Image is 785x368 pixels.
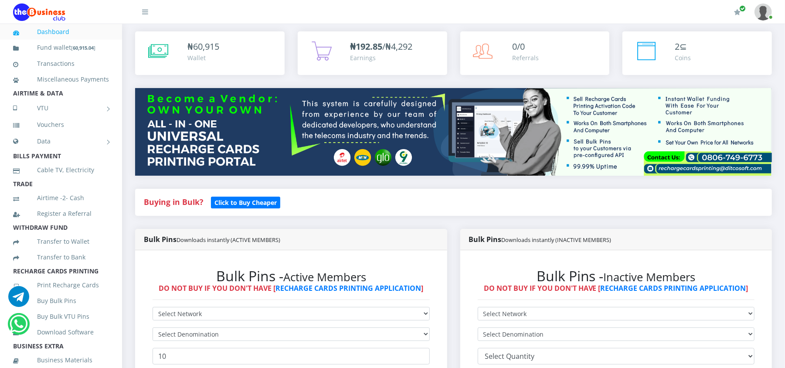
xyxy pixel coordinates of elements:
a: VTU [13,97,109,119]
b: ₦192.85 [350,41,382,52]
a: RECHARGE CARDS PRINTING APPLICATION [601,283,746,293]
a: Buy Bulk Pins [13,291,109,311]
div: Referrals [513,53,539,62]
span: 60,915 [193,41,219,52]
span: /₦4,292 [350,41,412,52]
img: User [754,3,772,20]
img: Logo [13,3,65,21]
a: Dashboard [13,22,109,42]
small: Downloads instantly (INACTIVE MEMBERS) [502,236,612,244]
a: Register a Referral [13,204,109,224]
input: Enter Quantity [153,348,430,365]
div: ⊆ [675,40,691,53]
strong: Bulk Pins [144,235,280,244]
strong: Bulk Pins [469,235,612,244]
a: Chat for support [10,320,28,334]
small: Active Members [283,269,366,285]
small: Inactive Members [604,269,696,285]
strong: DO NOT BUY IF YOU DON'T HAVE [ ] [159,283,423,293]
strong: Buying in Bulk? [144,197,203,207]
span: 2 [675,41,680,52]
a: Transfer to Wallet [13,232,109,252]
b: Click to Buy Cheaper [214,198,277,207]
a: Vouchers [13,115,109,135]
a: Click to Buy Cheaper [211,197,280,207]
a: 0/0 Referrals [460,31,610,75]
span: 0/0 [513,41,525,52]
i: Renew/Upgrade Subscription [734,9,741,16]
a: Data [13,130,109,152]
h2: Bulk Pins - [153,268,430,284]
img: multitenant_rcp.png [135,88,772,175]
b: 60,915.04 [73,44,94,51]
a: Chat for support [8,293,29,307]
a: Transactions [13,54,109,74]
a: Print Recharge Cards [13,275,109,295]
h2: Bulk Pins - [478,268,755,284]
a: ₦60,915 Wallet [135,31,285,75]
a: Fund wallet[60,915.04] [13,37,109,58]
a: Buy Bulk VTU Pins [13,307,109,327]
span: Renew/Upgrade Subscription [739,5,746,12]
div: Earnings [350,53,412,62]
div: ₦ [187,40,219,53]
small: Downloads instantly (ACTIVE MEMBERS) [177,236,280,244]
div: Wallet [187,53,219,62]
a: Airtime -2- Cash [13,188,109,208]
strong: DO NOT BUY IF YOU DON'T HAVE [ ] [484,283,748,293]
a: Download Software [13,322,109,342]
small: [ ] [71,44,95,51]
div: Coins [675,53,691,62]
a: ₦192.85/₦4,292 Earnings [298,31,447,75]
a: Miscellaneous Payments [13,69,109,89]
a: RECHARGE CARDS PRINTING APPLICATION [275,283,421,293]
a: Cable TV, Electricity [13,160,109,180]
a: Transfer to Bank [13,247,109,267]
